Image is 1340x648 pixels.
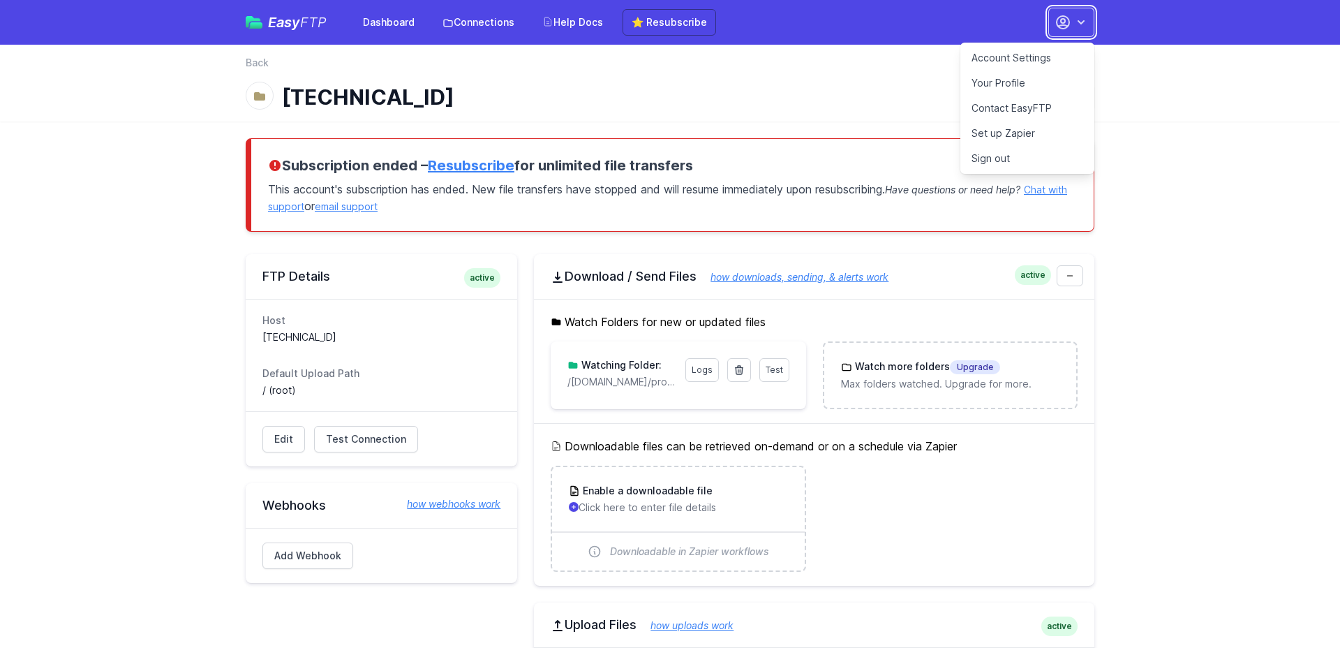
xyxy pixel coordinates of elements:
[580,484,713,498] h3: Enable a downloadable file
[262,543,353,569] a: Add Webhook
[960,121,1094,146] a: Set up Zapier
[428,157,514,174] a: Resubscribe
[393,497,500,511] a: how webhooks work
[262,314,500,327] dt: Host
[534,10,611,35] a: Help Docs
[623,9,716,36] a: ⭐ Resubscribe
[262,383,500,397] dd: / (root)
[759,358,789,382] a: Test
[246,16,262,29] img: easyftp_logo.png
[569,501,787,515] p: Click here to enter file details
[282,84,995,110] h1: [TECHNICAL_ID]
[314,426,418,452] a: Test Connection
[567,375,676,389] p: /lower.cloud/profile-pics
[960,96,1094,121] a: Contact EasyFTP
[464,268,500,288] span: active
[960,45,1094,71] a: Account Settings
[852,360,1000,374] h3: Watch more folders
[246,15,327,29] a: EasyFTP
[262,330,500,344] dd: [TECHNICAL_ID]
[960,146,1094,171] a: Sign out
[551,268,1078,285] h2: Download / Send Files
[766,364,783,375] span: Test
[1270,578,1323,631] iframe: Drift Widget Chat Controller
[552,467,804,570] a: Enable a downloadable file Click here to enter file details Downloadable in Zapier workflows
[841,377,1059,391] p: Max folders watched. Upgrade for more.
[300,14,327,31] span: FTP
[610,545,769,559] span: Downloadable in Zapier workflows
[1041,617,1078,636] span: active
[579,358,662,372] h3: Watching Folder:
[326,432,406,446] span: Test Connection
[551,314,1078,330] h5: Watch Folders for new or updated files
[268,175,1077,214] p: This account's subscription has ended. New file transfers have stopped and will resume immediatel...
[824,343,1076,408] a: Watch more foldersUpgrade Max folders watched. Upgrade for more.
[262,426,305,452] a: Edit
[434,10,523,35] a: Connections
[960,71,1094,96] a: Your Profile
[685,358,719,382] a: Logs
[315,200,378,212] a: email support
[551,617,1078,633] h2: Upload Files
[885,184,1020,196] span: Have questions or need help?
[636,619,734,631] a: how uploads work
[551,438,1078,455] h5: Downloadable files can be retrieved on-demand or on a schedule via Zapier
[268,15,327,29] span: Easy
[262,268,500,285] h2: FTP Details
[262,367,500,381] dt: Default Upload Path
[697,271,888,283] a: how downloads, sending, & alerts work
[355,10,423,35] a: Dashboard
[268,156,1077,175] h3: Subscription ended – for unlimited file transfers
[246,56,1094,78] nav: Breadcrumb
[262,497,500,514] h2: Webhooks
[950,360,1000,374] span: Upgrade
[1015,265,1051,285] span: active
[246,56,269,70] a: Back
